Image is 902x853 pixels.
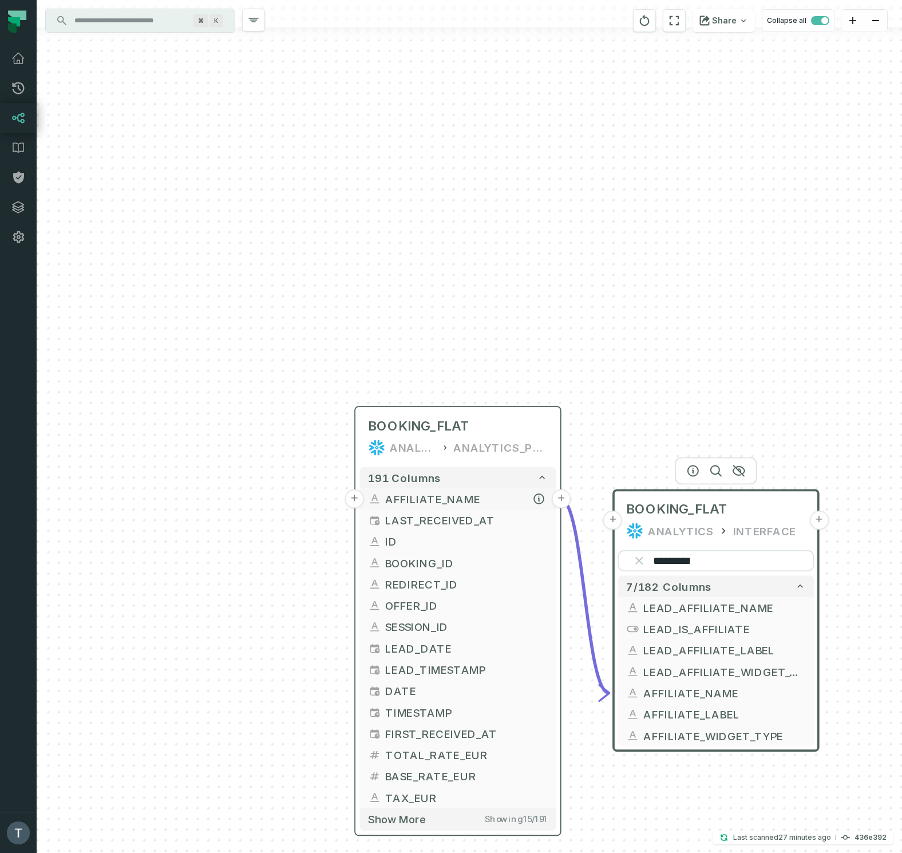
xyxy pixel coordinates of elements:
[385,534,547,550] span: ID
[385,704,547,720] span: TIMESTAMP
[359,574,556,595] button: REDIRECT_ID
[368,706,381,718] span: timestamp
[643,706,805,722] span: AFFILIATE_LABEL
[368,621,381,633] span: string
[385,768,547,784] span: BASE_RATE_EUR
[359,659,556,680] button: LEAD_TIMESTAMP
[733,832,831,843] p: Last scanned
[626,686,639,699] span: string
[618,639,814,661] button: LEAD_AFFILIATE_LABEL
[359,616,556,637] button: SESSION_ID
[368,685,381,697] span: date
[864,10,887,32] button: zoom out
[359,765,556,787] button: BASE_RATE_EUR
[359,595,556,616] button: OFFER_ID
[603,511,623,530] button: +
[368,642,381,654] span: date
[385,747,547,763] span: TOTAL_RATE_EUR
[733,522,796,539] div: INTERFACE
[626,729,639,742] span: string
[643,685,805,701] span: AFFILIATE_NAME
[359,744,556,765] button: TOTAL_RATE_EUR
[385,619,547,635] span: SESSION_ID
[713,831,893,844] button: Last scanned[DATE] 13:59:45436e392
[854,834,887,841] h4: 436e392
[618,704,814,725] button: AFFILIATE_LABEL
[385,491,547,507] span: AFFILIATE_NAME
[626,501,727,518] span: BOOKING_FLAT
[359,531,556,552] button: ID
[359,680,556,701] button: DATE
[385,725,547,741] span: FIRST_RECEIVED_AT
[643,728,805,744] span: AFFILIATE_WIDGET_TYPE
[841,10,864,32] button: zoom in
[368,578,381,590] span: string
[385,512,547,528] span: LAST_RECEIVED_AT
[485,814,548,825] span: Showing 15 / 191
[552,489,571,509] button: +
[809,511,829,530] button: +
[7,822,30,844] img: avatar of Taher Hekmatfar
[762,9,834,32] button: Collapse all
[626,623,639,635] span: boolean
[368,663,381,676] span: timestamp
[359,723,556,744] button: FIRST_RECEIVED_AT
[643,599,805,615] span: LEAD_AFFILIATE_NAME
[359,552,556,574] button: BOOKING_ID
[648,522,714,539] div: ANALYTICS
[385,640,547,656] span: LEAD_DATE
[193,14,208,27] span: Press ⌘ + K to focus the search bar
[368,418,469,435] span: BOOKING_FLAT
[368,770,381,783] span: decimal
[631,552,648,570] button: Clear
[626,601,639,614] span: string
[693,9,755,32] button: Share
[618,725,814,746] button: AFFILIATE_WIDGET_TYPE
[368,791,381,804] span: string
[643,664,805,680] span: LEAD_AFFILIATE_WIDGET_TYPE
[618,597,814,618] button: LEAD_AFFILIATE_NAME
[618,682,814,704] button: AFFILIATE_NAME
[643,621,805,637] span: LEAD_IS_AFFILIATE
[368,492,381,505] span: string
[368,599,381,612] span: string
[368,748,381,761] span: decimal
[359,787,556,808] button: TAX_EUR
[368,727,381,740] span: timestamp
[368,812,426,826] span: Show more
[368,535,381,548] span: string
[359,701,556,722] button: TIMESTAMP
[345,489,364,509] button: +
[626,708,639,721] span: string
[643,642,805,658] span: LEAD_AFFILIATE_LABEL
[453,439,547,456] div: ANALYTICS_PROD
[368,514,381,526] span: timestamp
[618,661,814,682] button: LEAD_AFFILIATE_WIDGET_TYPE
[385,683,547,699] span: DATE
[359,638,556,659] button: LEAD_DATE
[390,439,437,456] div: ANALYTICS
[560,499,610,693] g: Edge from 809e3e11330a865e66dcb4cafb5bb8e0 to 685187aee7b35db4767aface10b8ca2e
[385,789,547,805] span: TAX_EUR
[626,644,639,657] span: string
[385,662,547,678] span: LEAD_TIMESTAMP
[359,808,556,830] button: Show moreShowing15/191
[385,598,547,614] span: OFFER_ID
[359,510,556,531] button: LAST_RECEIVED_AT
[368,471,441,484] span: 191 columns
[359,488,556,510] button: AFFILIATE_NAME
[618,618,814,639] button: LEAD_IS_AFFILIATE
[626,580,711,593] span: 7/182 columns
[385,555,547,571] span: BOOKING_ID
[385,576,547,592] span: REDIRECT_ID
[626,665,639,678] span: string
[368,556,381,569] span: string
[778,833,831,842] relative-time: Oct 6, 2025, 1:59 PM GMT+2
[209,14,223,27] span: Press ⌘ + K to focus the search bar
